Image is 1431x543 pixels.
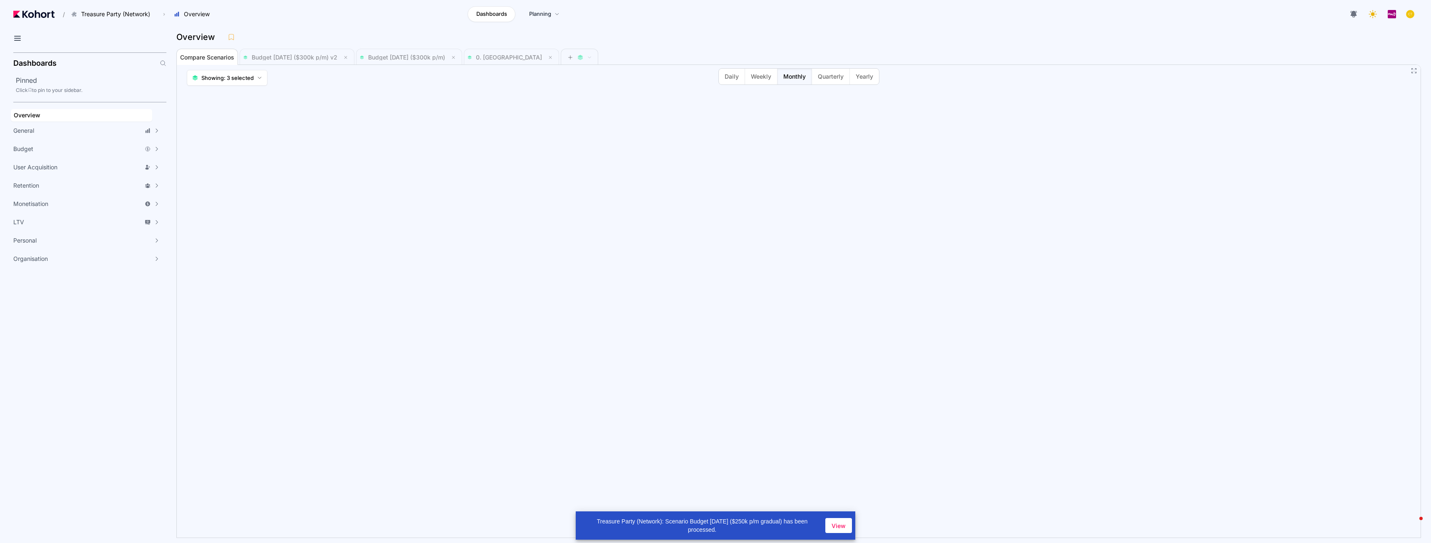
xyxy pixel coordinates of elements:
a: Planning [520,6,568,22]
button: Monthly [777,69,812,84]
img: Kohort logo [13,10,54,18]
span: / [56,10,65,19]
span: Dashboards [476,10,507,18]
span: Compare Scenarios [180,55,234,60]
button: Treasure Party (Network) [67,7,159,21]
button: Showing: 3 selected [187,70,267,86]
div: Treasure Party (Network): Scenario Budget [DATE] ($250k p/m gradual) has been processed. [576,511,825,540]
button: Quarterly [812,69,849,84]
span: Organisation [13,255,48,263]
button: Overview [169,7,218,21]
span: Yearly [856,72,873,81]
span: Treasure Party (Network) [81,10,150,18]
span: User Acquisition [13,163,57,171]
span: Monthly [783,72,806,81]
span: Budget [DATE] ($300k p/m) v2 [252,54,337,61]
button: View [825,518,852,533]
div: Click to pin to your sidebar. [16,87,166,94]
iframe: Intercom live chat [1403,515,1423,535]
span: View [832,521,846,530]
span: Overview [184,10,210,18]
span: 0. [GEOGRAPHIC_DATA] [476,54,542,61]
a: Dashboards [468,6,515,22]
span: Personal [13,236,37,245]
span: Budget [DATE] ($300k p/m) [368,54,445,61]
span: Quarterly [818,72,844,81]
h2: Dashboards [13,60,57,67]
span: Overview [14,112,40,119]
span: LTV [13,218,24,226]
span: Retention [13,181,39,190]
span: General [13,126,34,135]
button: Fullscreen [1411,67,1417,74]
h2: Pinned [16,75,166,85]
span: Weekly [751,72,771,81]
span: Daily [725,72,739,81]
span: Monetisation [13,200,48,208]
span: › [161,11,167,17]
a: Overview [11,109,152,121]
span: Planning [529,10,551,18]
button: Yearly [849,69,879,84]
span: Budget [13,145,33,153]
button: Daily [719,69,745,84]
span: Showing: 3 selected [201,74,254,82]
button: Weekly [745,69,777,84]
h3: Overview [176,33,220,41]
img: logo_PlayQ_20230721100321046856.png [1388,10,1396,18]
